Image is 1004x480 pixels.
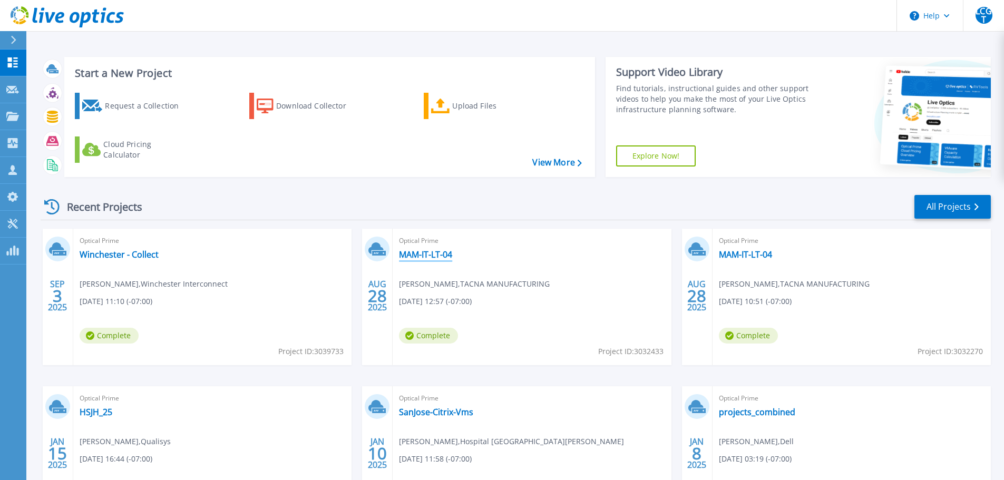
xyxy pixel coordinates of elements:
[719,436,794,447] span: [PERSON_NAME] , Dell
[368,449,387,458] span: 10
[719,407,795,417] a: projects_combined
[80,249,159,260] a: Winchester - Collect
[687,277,707,315] div: AUG 2025
[80,393,345,404] span: Optical Prime
[719,393,984,404] span: Optical Prime
[399,296,472,307] span: [DATE] 12:57 (-07:00)
[75,67,581,79] h3: Start a New Project
[687,291,706,300] span: 28
[48,449,67,458] span: 15
[424,93,541,119] a: Upload Files
[80,407,112,417] a: HSJH_25
[918,346,983,357] span: Project ID: 3032270
[276,95,360,116] div: Download Collector
[368,291,387,300] span: 28
[914,195,991,219] a: All Projects
[598,346,664,357] span: Project ID: 3032433
[399,393,665,404] span: Optical Prime
[616,83,813,115] div: Find tutorials, instructional guides and other support videos to help you make the most of your L...
[105,95,189,116] div: Request a Collection
[80,328,139,344] span: Complete
[80,296,152,307] span: [DATE] 11:10 (-07:00)
[719,235,984,247] span: Optical Prime
[687,434,707,473] div: JAN 2025
[719,328,778,344] span: Complete
[532,158,581,168] a: View More
[53,291,62,300] span: 3
[616,65,813,79] div: Support Video Library
[47,434,67,473] div: JAN 2025
[41,194,157,220] div: Recent Projects
[75,136,192,163] a: Cloud Pricing Calculator
[80,453,152,465] span: [DATE] 16:44 (-07:00)
[976,7,992,24] span: LCGT
[367,434,387,473] div: JAN 2025
[692,449,701,458] span: 8
[249,93,367,119] a: Download Collector
[399,249,452,260] a: MAM-IT-LT-04
[399,278,550,290] span: [PERSON_NAME] , TACNA MANUFACTURING
[399,235,665,247] span: Optical Prime
[399,407,473,417] a: SanJose-Citrix-Vms
[399,436,624,447] span: [PERSON_NAME] , Hospital [GEOGRAPHIC_DATA][PERSON_NAME]
[399,453,472,465] span: [DATE] 11:58 (-07:00)
[367,277,387,315] div: AUG 2025
[47,277,67,315] div: SEP 2025
[616,145,696,166] a: Explore Now!
[719,249,772,260] a: MAM-IT-LT-04
[399,328,458,344] span: Complete
[80,436,171,447] span: [PERSON_NAME] , Qualisys
[452,95,537,116] div: Upload Files
[719,278,870,290] span: [PERSON_NAME] , TACNA MANUFACTURING
[75,93,192,119] a: Request a Collection
[80,235,345,247] span: Optical Prime
[278,346,344,357] span: Project ID: 3039733
[719,296,792,307] span: [DATE] 10:51 (-07:00)
[719,453,792,465] span: [DATE] 03:19 (-07:00)
[80,278,228,290] span: [PERSON_NAME] , Winchester Interconnect
[103,139,188,160] div: Cloud Pricing Calculator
